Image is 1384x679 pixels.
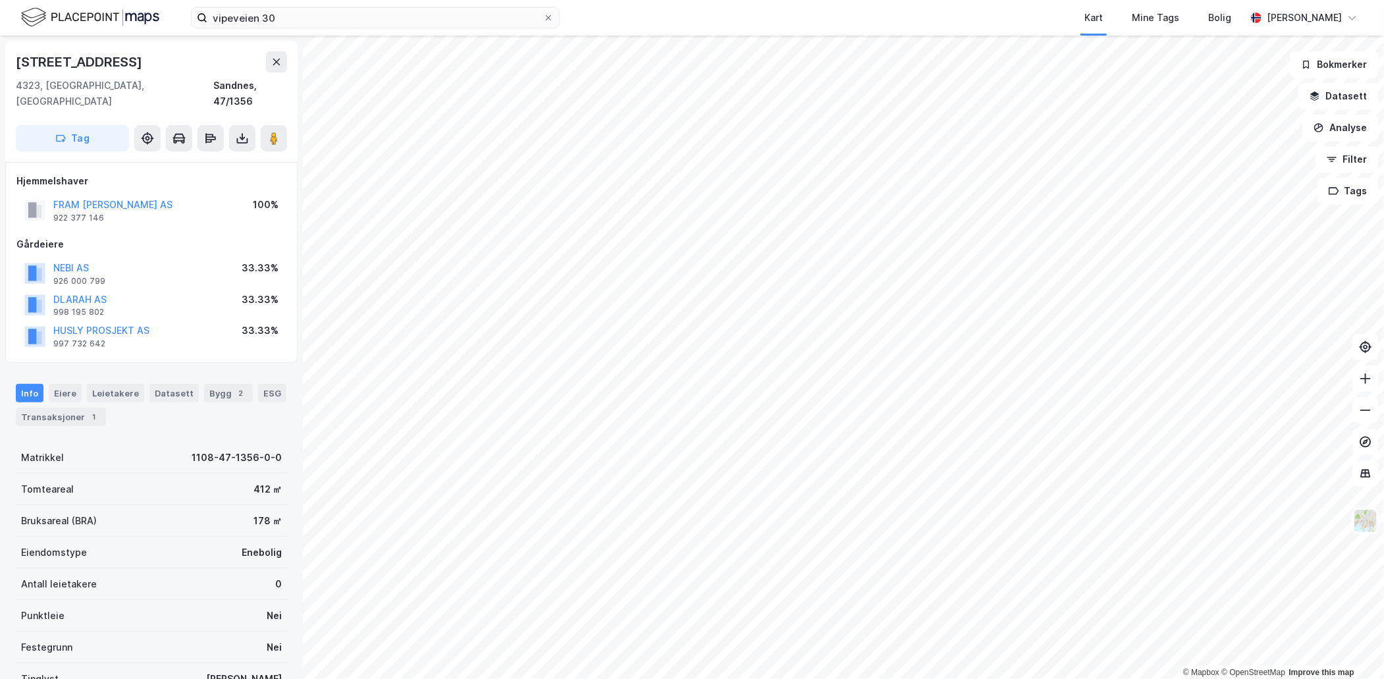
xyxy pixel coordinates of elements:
[16,173,286,189] div: Hjemmelshaver
[253,481,282,497] div: 412 ㎡
[21,545,87,560] div: Eiendomstype
[16,125,129,151] button: Tag
[258,384,286,402] div: ESG
[21,608,65,624] div: Punktleie
[21,6,159,29] img: logo.f888ab2527a4732fd821a326f86c7f29.svg
[1221,668,1285,677] a: OpenStreetMap
[16,51,145,72] div: [STREET_ADDRESS]
[53,339,105,349] div: 997 732 642
[53,307,104,317] div: 998 195 802
[267,608,282,624] div: Nei
[242,323,279,339] div: 33.33%
[1208,10,1231,26] div: Bolig
[21,576,97,592] div: Antall leietakere
[267,639,282,655] div: Nei
[21,481,74,497] div: Tomteareal
[16,384,43,402] div: Info
[149,384,199,402] div: Datasett
[207,8,543,28] input: Søk på adresse, matrikkel, gårdeiere, leietakere eller personer
[1183,668,1219,677] a: Mapbox
[1289,668,1354,677] a: Improve this map
[1267,10,1342,26] div: [PERSON_NAME]
[53,276,105,286] div: 926 000 799
[16,78,213,109] div: 4323, [GEOGRAPHIC_DATA], [GEOGRAPHIC_DATA]
[242,292,279,308] div: 33.33%
[16,236,286,252] div: Gårdeiere
[204,384,253,402] div: Bygg
[1132,10,1179,26] div: Mine Tags
[1353,508,1378,533] img: Z
[21,513,97,529] div: Bruksareal (BRA)
[242,260,279,276] div: 33.33%
[88,410,101,423] div: 1
[1318,616,1384,679] div: Kontrollprogram for chat
[1298,83,1379,109] button: Datasett
[49,384,82,402] div: Eiere
[21,639,72,655] div: Festegrunn
[53,213,104,223] div: 922 377 146
[253,513,282,529] div: 178 ㎡
[1302,115,1379,141] button: Analyse
[1317,178,1379,204] button: Tags
[253,197,279,213] div: 100%
[21,450,64,466] div: Matrikkel
[16,408,106,426] div: Transaksjoner
[1316,146,1379,173] button: Filter
[213,78,287,109] div: Sandnes, 47/1356
[1318,616,1384,679] iframe: Chat Widget
[192,450,282,466] div: 1108-47-1356-0-0
[242,545,282,560] div: Enebolig
[1084,10,1103,26] div: Kart
[275,576,282,592] div: 0
[87,384,144,402] div: Leietakere
[234,387,248,400] div: 2
[1290,51,1379,78] button: Bokmerker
